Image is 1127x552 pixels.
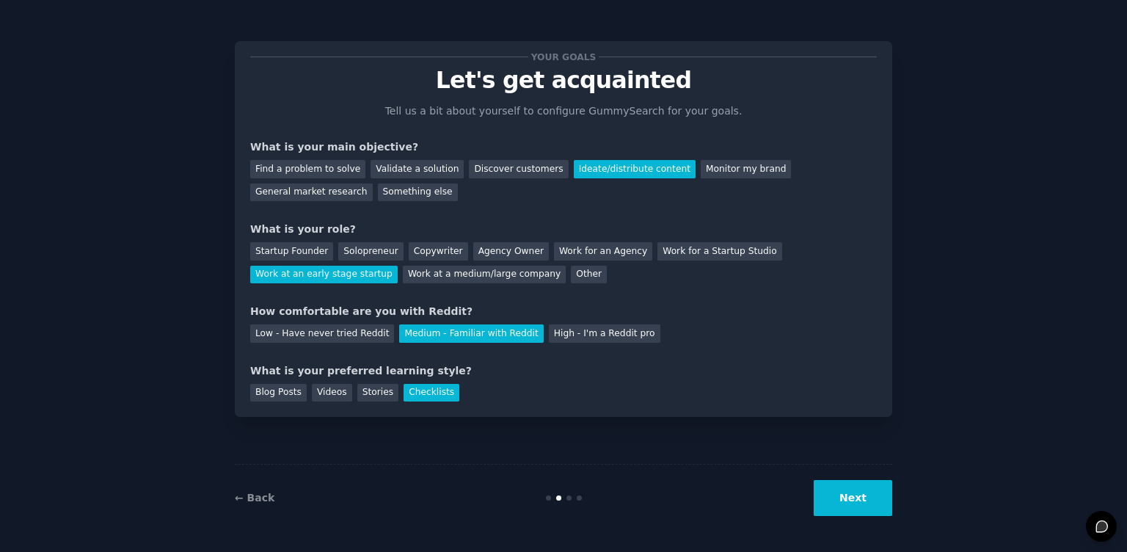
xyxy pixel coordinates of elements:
p: Let's get acquainted [250,68,877,93]
div: Medium - Familiar with Reddit [399,324,543,343]
div: Other [571,266,607,284]
p: Tell us a bit about yourself to configure GummySearch for your goals. [379,103,748,119]
button: Next [814,480,892,516]
div: Work at an early stage startup [250,266,398,284]
div: Copywriter [409,242,468,261]
div: Work at a medium/large company [403,266,566,284]
div: How comfortable are you with Reddit? [250,304,877,319]
div: Ideate/distribute content [574,160,696,178]
div: Low - Have never tried Reddit [250,324,394,343]
div: What is your role? [250,222,877,237]
div: Solopreneur [338,242,403,261]
div: Videos [312,384,352,402]
div: Work for an Agency [554,242,652,261]
div: Discover customers [469,160,568,178]
div: What is your main objective? [250,139,877,155]
span: Your goals [528,49,599,65]
div: Agency Owner [473,242,549,261]
div: Checklists [404,384,459,402]
div: Find a problem to solve [250,160,365,178]
div: Something else [378,184,458,202]
div: General market research [250,184,373,202]
div: Work for a Startup Studio [657,242,781,261]
div: What is your preferred learning style? [250,363,877,379]
div: Blog Posts [250,384,307,402]
div: High - I'm a Reddit pro [549,324,660,343]
div: Startup Founder [250,242,333,261]
a: ← Back [235,492,274,504]
div: Monitor my brand [701,160,791,178]
div: Stories [357,384,398,402]
div: Validate a solution [371,160,464,178]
